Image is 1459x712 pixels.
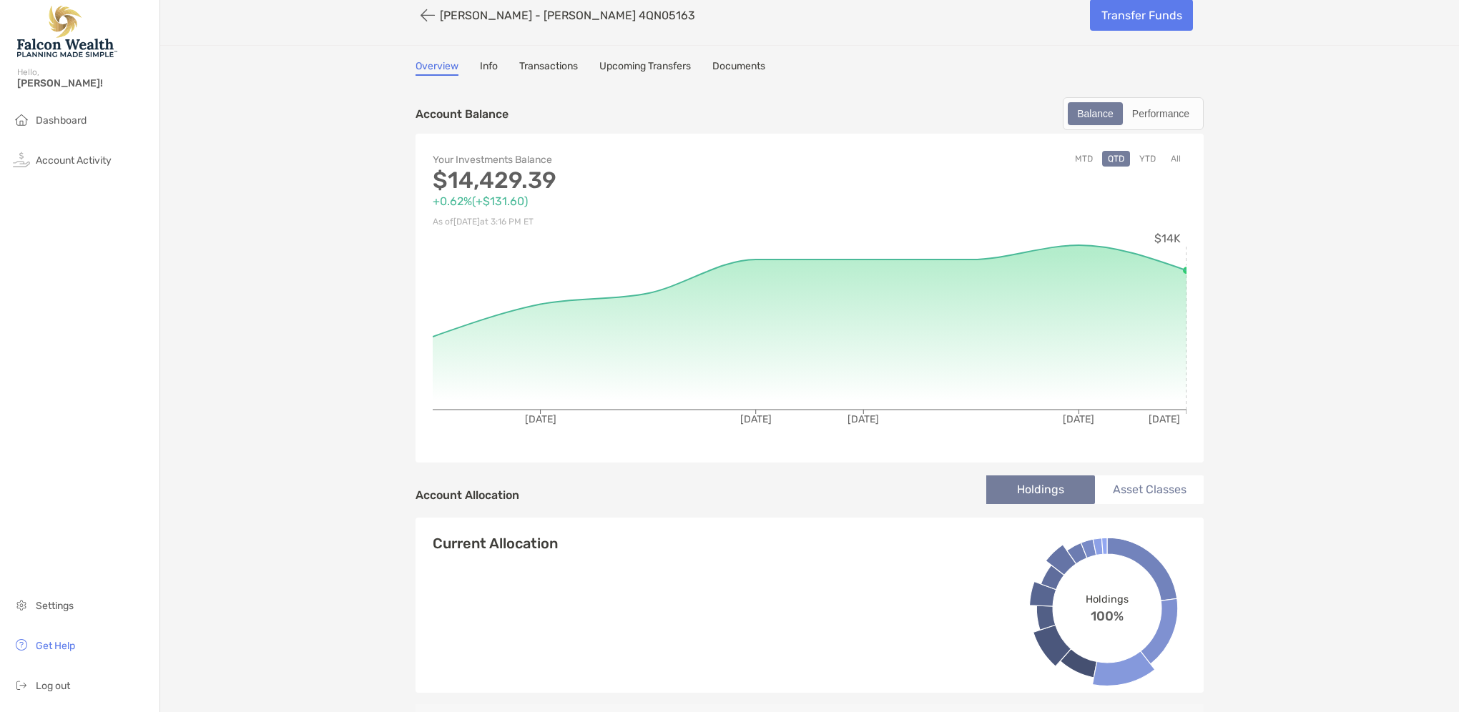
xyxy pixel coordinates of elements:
span: 100% [1091,605,1124,623]
img: settings icon [13,596,30,613]
div: segmented control [1063,97,1204,130]
button: YTD [1134,151,1161,167]
span: Get Help [36,640,75,652]
span: Settings [36,600,74,612]
li: Holdings [986,475,1095,504]
a: Overview [416,60,458,76]
tspan: [DATE] [848,413,879,425]
tspan: $14K [1154,232,1181,245]
span: Dashboard [36,114,87,127]
div: Performance [1124,104,1197,124]
img: activity icon [13,151,30,168]
img: get-help icon [13,636,30,653]
tspan: [DATE] [1063,413,1094,425]
tspan: [DATE] [740,413,772,425]
span: Log out [36,680,70,692]
p: [PERSON_NAME] - [PERSON_NAME] 4QN05163 [440,9,695,22]
div: Balance [1069,104,1121,124]
p: As of [DATE] at 3:16 PM ET [433,213,810,231]
p: $14,429.39 [433,172,810,189]
img: Falcon Wealth Planning Logo [17,6,117,57]
p: Your Investments Balance [433,151,810,169]
tspan: [DATE] [525,413,556,425]
p: +0.62% ( +$131.60 ) [433,192,810,210]
tspan: [DATE] [1149,413,1180,425]
span: [PERSON_NAME]! [17,77,151,89]
span: Account Activity [36,154,112,167]
a: Info [480,60,498,76]
h4: Current Allocation [433,535,558,552]
li: Asset Classes [1095,475,1204,504]
p: Account Balance [416,105,509,123]
span: Holdings [1086,593,1128,605]
a: Transactions [519,60,578,76]
button: All [1165,151,1187,167]
a: Documents [712,60,765,76]
img: logout icon [13,676,30,693]
a: Upcoming Transfers [599,60,691,76]
h4: Account Allocation [416,488,519,502]
button: MTD [1069,151,1099,167]
button: QTD [1102,151,1130,167]
img: household icon [13,111,30,128]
